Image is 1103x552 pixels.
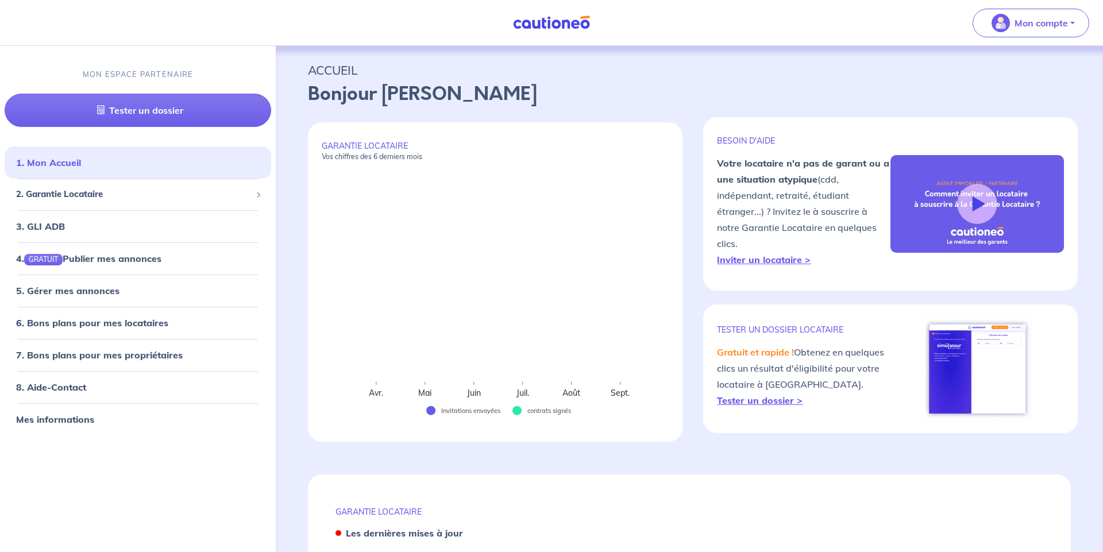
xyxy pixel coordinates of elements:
div: 6. Bons plans pour mes locataires [5,311,271,334]
a: 5. Gérer mes annonces [16,285,119,296]
div: 3. GLI ADB [5,215,271,238]
p: TESTER un dossier locataire [717,325,890,335]
p: Obtenez en quelques clics un résultat d'éligibilité pour votre locataire à [GEOGRAPHIC_DATA]. [717,344,890,408]
strong: Les dernières mises à jour [346,527,463,539]
em: Gratuit et rapide ! [717,346,794,358]
p: ACCUEIL [308,60,1071,80]
p: Mon compte [1015,16,1068,30]
div: 1. Mon Accueil [5,151,271,174]
text: Mai [419,388,432,398]
a: Inviter un locataire > [717,254,811,265]
p: (cdd, indépendant, retraité, étudiant étranger...) ? Invitez le à souscrire à notre Garantie Loca... [717,155,890,268]
p: GARANTIE LOCATAIRE [322,141,669,161]
a: Tester un dossier > [717,395,803,406]
a: 1. Mon Accueil [16,157,81,168]
a: 3. GLI ADB [16,221,65,232]
a: 8. Aide-Contact [16,381,86,393]
text: Août [563,388,581,398]
text: Sept. [611,388,630,398]
img: Cautioneo [508,16,595,30]
div: 5. Gérer mes annonces [5,279,271,302]
a: 7. Bons plans pour mes propriétaires [16,349,183,361]
p: BESOIN D'AIDE [717,136,890,146]
div: Mes informations [5,408,271,431]
div: 7. Bons plans pour mes propriétaires [5,343,271,366]
a: Tester un dossier [5,94,271,127]
div: 4.GRATUITPublier mes annonces [5,247,271,270]
span: 2. Garantie Locataire [16,188,251,201]
em: Vos chiffres des 6 derniers mois [322,152,422,161]
p: GARANTIE LOCATAIRE [335,507,1043,517]
button: illu_account_valid_menu.svgMon compte [973,9,1089,37]
p: Bonjour [PERSON_NAME] [308,80,1071,108]
a: Mes informations [16,414,94,425]
a: 4.GRATUITPublier mes annonces [16,253,161,264]
img: illu_account_valid_menu.svg [992,14,1010,32]
div: 2. Garantie Locataire [5,183,271,206]
img: video-gli-new-none.jpg [890,155,1064,253]
a: 6. Bons plans pour mes locataires [16,317,168,329]
img: simulateur.png [923,318,1032,419]
text: Avr. [369,388,384,398]
strong: Votre locataire n'a pas de garant ou a une situation atypique [717,157,889,185]
p: MON ESPACE PARTENAIRE [83,69,194,80]
div: 8. Aide-Contact [5,376,271,399]
text: Juin [466,388,481,398]
text: Juil. [516,388,529,398]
